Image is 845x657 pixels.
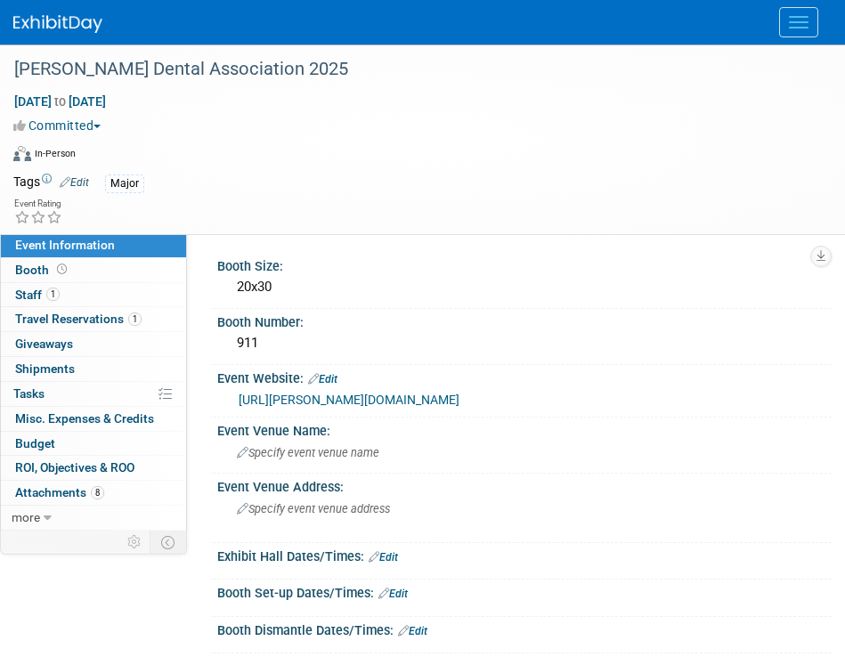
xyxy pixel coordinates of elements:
span: 1 [46,288,60,301]
span: ROI, Objectives & ROO [15,460,134,474]
span: Event Information [15,238,115,252]
a: Shipments [1,357,186,381]
td: Personalize Event Tab Strip [119,531,150,554]
div: Event Format [13,143,823,170]
span: Booth [15,263,70,277]
div: Booth Size: [217,253,832,275]
a: Edit [378,588,408,600]
div: 20x30 [231,273,818,301]
a: Tasks [1,382,186,406]
a: [URL][PERSON_NAME][DOMAIN_NAME] [239,393,459,407]
div: Event Website: [217,365,832,388]
a: Misc. Expenses & Credits [1,407,186,431]
a: Staff1 [1,283,186,307]
div: In-Person [34,147,76,160]
td: Tags [13,173,89,193]
a: ROI, Objectives & ROO [1,456,186,480]
div: Event Rating [14,199,62,208]
a: Giveaways [1,332,186,356]
a: Attachments8 [1,481,186,505]
div: [PERSON_NAME] Dental Association 2025 [8,53,809,85]
span: Attachments [15,485,104,499]
span: Travel Reservations [15,312,142,326]
a: Booth [1,258,186,282]
span: [DATE] [DATE] [13,93,107,109]
span: to [52,94,69,109]
span: 8 [91,486,104,499]
a: Edit [60,176,89,189]
span: 1 [128,312,142,326]
a: Event Information [1,233,186,257]
div: Major [105,174,144,193]
td: Toggle Event Tabs [150,531,187,554]
div: Booth Dismantle Dates/Times: [217,617,832,640]
span: more [12,510,40,524]
a: Edit [308,373,337,385]
a: Edit [369,551,398,564]
span: Budget [15,436,55,450]
button: Menu [779,7,818,37]
span: Tasks [13,386,45,401]
a: more [1,506,186,530]
div: Event Venue Address: [217,474,832,496]
div: 911 [231,329,818,357]
div: Booth Number: [217,309,832,331]
img: ExhibitDay [13,15,102,33]
span: Giveaways [15,337,73,351]
a: Travel Reservations1 [1,307,186,331]
div: Booth Set-up Dates/Times: [217,580,832,603]
span: Shipments [15,361,75,376]
span: Staff [15,288,60,302]
button: Committed [13,117,108,134]
div: Exhibit Hall Dates/Times: [217,543,832,566]
span: Misc. Expenses & Credits [15,411,154,426]
span: Booth not reserved yet [53,263,70,276]
a: Edit [398,625,427,637]
span: Specify event venue name [237,446,379,459]
div: Event Venue Name: [217,418,832,440]
span: Specify event venue address [237,502,390,515]
a: Budget [1,432,186,456]
img: Format-Inperson.png [13,146,31,160]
